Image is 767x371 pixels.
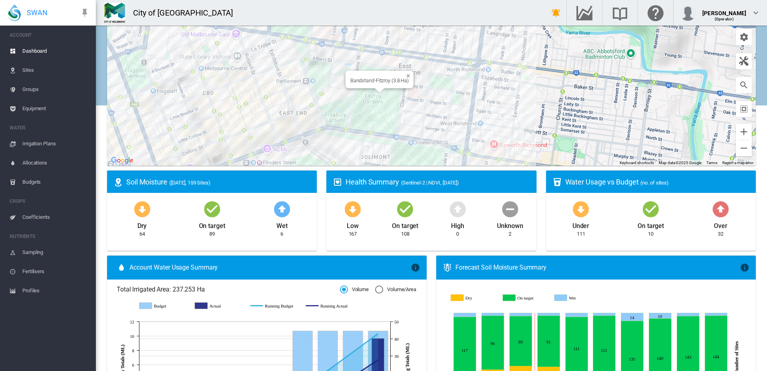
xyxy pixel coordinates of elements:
tspan: 50 [394,319,399,324]
g: Wet Sep 27, 2025 5 [481,313,504,316]
span: (Sentinel-2 | NDVI, [DATE]) [401,180,459,186]
div: Low [347,218,359,230]
span: Map data ©2025 Google [659,161,701,165]
span: Dashboard [22,42,89,61]
span: Account Water Usage Summary [129,263,411,272]
button: icon-select-all [736,101,752,117]
g: Wet [554,294,600,302]
div: Water Usage vs Budget [565,177,749,187]
md-icon: icon-cog [739,32,749,42]
div: Bandstand-Fitzroy (3.8 Ha) [350,77,409,83]
span: (no. of sites) [640,180,669,186]
g: Wet Oct 04, 2025 6 [677,313,699,316]
md-icon: icon-map-marker-radius [113,177,123,187]
md-icon: icon-arrow-down-bold-circle [343,199,362,218]
span: SWAN [27,8,48,18]
a: Report a map error [722,161,753,165]
g: On target [503,294,548,302]
span: Coefficients [22,208,89,227]
span: Irrigation Plans [22,134,89,153]
div: On target [392,218,418,230]
div: 64 [139,230,145,238]
div: 2 [509,230,511,238]
md-icon: icon-arrow-down-bold-circle [571,199,590,218]
g: Wet Oct 05, 2025 5 [705,313,727,316]
circle: Running Budget Sep 21 32.38 [351,350,354,353]
img: Z [104,3,125,23]
g: On target Sep 29, 2025 91 [537,316,560,367]
md-icon: icon-magnify [739,80,749,90]
span: Groups [22,80,89,99]
g: Wet Oct 01, 2025 5 [593,313,615,316]
g: Wet Sep 29, 2025 5 [537,313,560,316]
md-icon: icon-water [117,263,126,272]
a: Open this area in Google Maps (opens a new window) [109,155,135,166]
div: 111 [577,230,585,238]
md-icon: icon-chevron-down [751,8,761,18]
span: ACCOUNT [10,29,89,42]
md-icon: icon-checkbox-marked-circle [641,199,660,218]
span: NUTRIENTS [10,230,89,243]
circle: Running Actual Sep 28 27.92 [376,358,380,361]
md-icon: icon-bell-ring [551,8,561,18]
md-icon: icon-information [740,263,749,272]
circle: Running Budget Sep 28 43.08 [376,332,380,335]
g: Actual [195,302,242,309]
tspan: 30 [394,354,399,359]
g: Wet Sep 26, 2025 7 [453,313,476,317]
md-icon: icon-minus-circle [501,199,520,218]
span: WATER [10,121,89,134]
button: icon-bell-ring [548,5,564,21]
img: SWAN-Landscape-Logo-Colour-drop.png [8,4,21,21]
md-icon: Go to the Data Hub [575,8,594,18]
md-icon: Click here for help [646,8,665,18]
span: CROPS [10,195,89,208]
img: Google [109,155,135,166]
span: ([DATE], 159 Sites) [169,180,211,186]
md-icon: icon-cup-water [552,177,562,187]
div: Soil Moisture [126,177,310,187]
md-icon: icon-checkbox-marked-circle [203,199,222,218]
md-radio-button: Volume [340,286,369,294]
g: Wet Sep 30, 2025 7 [565,313,588,317]
md-icon: icon-select-all [739,104,749,114]
button: Keyboard shortcuts [620,160,654,166]
span: Profiles [22,281,89,300]
span: (Operator) [715,17,734,21]
div: 10 [648,230,654,238]
button: Zoom out [736,140,752,156]
md-icon: icon-arrow-up-bold-circle [711,199,730,218]
tspan: 10 [130,334,134,339]
g: Running Actual [306,302,354,309]
div: 6 [280,230,283,238]
md-icon: icon-heart-box-outline [333,177,342,187]
md-icon: icon-thermometer-lines [443,263,452,272]
div: Over [714,218,727,230]
tspan: 40 [394,337,399,341]
button: Zoom in [736,124,752,140]
md-icon: icon-arrow-up-bold-circle [448,199,467,218]
md-icon: icon-checkbox-marked-circle [395,199,415,218]
span: Total Irrigated Area: 237.253 Ha [117,285,340,294]
div: High [451,218,464,230]
md-radio-button: Volume/Area [375,286,416,294]
span: Budgets [22,173,89,192]
button: Close [403,71,409,76]
g: Budget [139,302,187,309]
div: Forecast Soil Moisture Summary [455,263,740,272]
button: icon-magnify [736,77,752,93]
span: Fertilisers [22,262,89,281]
div: [PERSON_NAME] [702,6,746,14]
div: Dry [137,218,147,230]
g: Dry [451,294,497,302]
div: 0 [456,230,459,238]
md-icon: icon-pin [80,8,89,18]
div: On target [638,218,664,230]
span: Allocations [22,153,89,173]
g: On target Sep 27, 2025 96 [481,316,504,370]
md-icon: icon-arrow-up-bold-circle [272,199,292,218]
div: Under [572,218,590,230]
div: 167 [349,230,357,238]
tspan: 6 [132,363,135,367]
span: Sites [22,61,89,80]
